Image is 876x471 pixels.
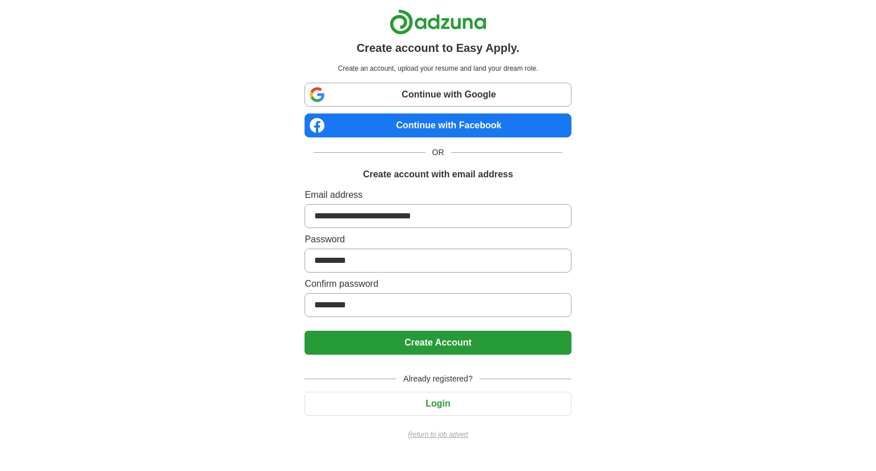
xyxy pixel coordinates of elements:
[307,63,569,74] p: Create an account, upload your resume and land your dream role.
[305,277,571,291] label: Confirm password
[425,147,451,159] span: OR
[305,429,571,440] a: Return to job advert
[363,168,513,181] h1: Create account with email address
[305,233,571,246] label: Password
[305,392,571,416] button: Login
[396,373,479,385] span: Already registered?
[305,83,571,107] a: Continue with Google
[356,39,520,56] h1: Create account to Easy Apply.
[390,9,486,35] img: Adzuna logo
[305,188,571,202] label: Email address
[305,113,571,137] a: Continue with Facebook
[305,331,571,355] button: Create Account
[305,399,571,408] a: Login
